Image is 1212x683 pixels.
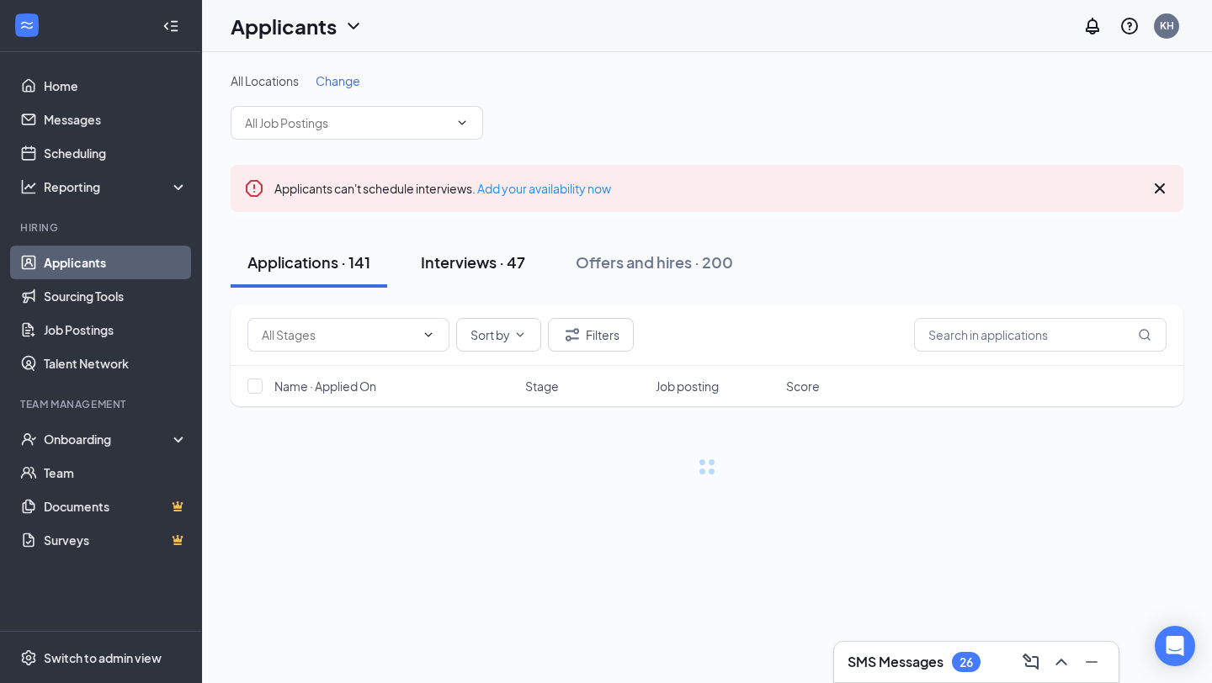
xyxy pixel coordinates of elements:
svg: ChevronDown [343,16,364,36]
svg: Minimize [1082,652,1102,672]
div: Applications · 141 [247,251,370,273]
span: Stage [525,378,559,394]
svg: Collapse [162,18,179,34]
a: Messages [44,103,188,136]
span: Name · Applied On [274,378,376,394]
button: Minimize [1078,649,1105,675]
svg: Notifications [1082,16,1103,36]
button: ChevronUp [1048,649,1075,675]
div: Interviews · 47 [421,251,525,273]
div: Open Intercom Messenger [1155,626,1195,666]
a: SurveysCrown [44,523,188,557]
svg: WorkstreamLogo [19,17,35,34]
svg: ComposeMessage [1021,652,1041,672]
span: Sort by [470,329,510,341]
h1: Applicants [231,12,337,40]
svg: Analysis [20,178,37,195]
button: Filter Filters [548,318,634,352]
span: Job posting [656,378,719,394]
div: KH [1160,19,1174,33]
span: All Locations [231,73,299,88]
div: Switch to admin view [44,649,162,666]
input: All Stages [262,326,415,344]
div: 26 [959,655,973,670]
div: Offers and hires · 200 [576,251,733,273]
a: DocumentsCrown [44,490,188,523]
svg: UserCheck [20,431,37,447]
svg: ChevronDown [513,328,527,341]
svg: ChevronDown [455,116,469,130]
button: ComposeMessage [1018,649,1045,675]
div: Hiring [20,220,184,235]
a: Job Postings [44,313,188,347]
h3: SMS Messages [848,653,944,671]
svg: MagnifyingGlass [1138,328,1151,341]
div: Team Management [20,397,184,411]
span: Score [786,378,820,394]
svg: Filter [562,325,582,345]
a: Sourcing Tools [44,279,188,313]
svg: QuestionInfo [1119,16,1140,36]
span: Change [316,73,360,88]
svg: ChevronUp [1051,652,1071,672]
input: All Job Postings [245,114,449,132]
svg: Cross [1150,178,1170,199]
svg: Settings [20,649,37,666]
input: Search in applications [914,318,1167,352]
button: Sort byChevronDown [456,318,541,352]
a: Applicants [44,246,188,279]
a: Scheduling [44,136,188,170]
a: Talent Network [44,347,188,380]
svg: ChevronDown [422,328,435,341]
a: Home [44,69,188,103]
a: Team [44,456,188,490]
svg: Error [244,178,264,199]
a: Add your availability now [477,181,611,196]
div: Reporting [44,178,189,195]
span: Applicants can't schedule interviews. [274,181,611,196]
div: Onboarding [44,431,173,447]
